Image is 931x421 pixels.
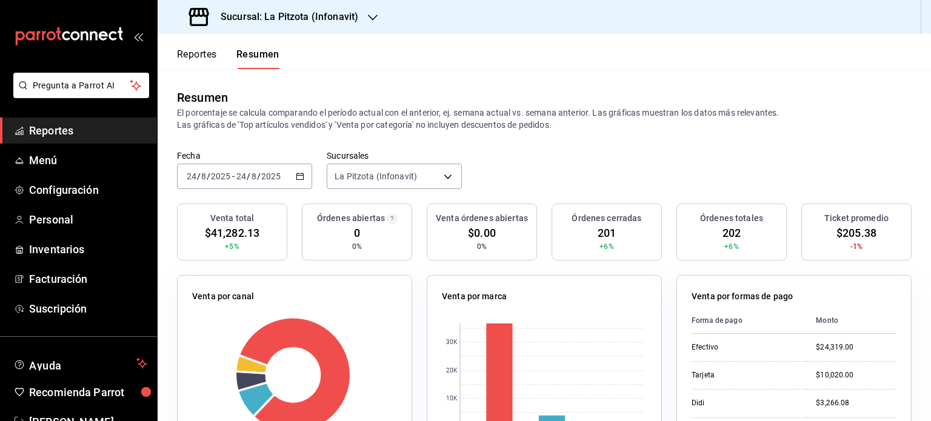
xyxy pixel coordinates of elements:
th: Monto [806,308,896,334]
a: Pregunta a Parrot AI [8,88,149,101]
span: / [197,171,201,181]
span: -1% [850,241,863,252]
label: Sucursales [327,151,462,160]
p: Venta por formas de pago [692,290,793,303]
span: / [207,171,210,181]
span: 202 [722,225,741,241]
div: $3,266.08 [816,398,896,408]
div: Didi [692,398,796,408]
span: / [247,171,250,181]
h3: Sucursal: La Pitzota (Infonavit) [211,10,358,24]
span: Ayuda [29,356,132,371]
span: Recomienda Parrot [29,384,147,400]
p: El porcentaje se calcula comparando el período actual con el anterior, ej. semana actual vs. sema... [177,107,912,131]
button: Resumen [236,48,279,69]
text: 30K [446,339,458,346]
label: Fecha [177,151,312,160]
span: Personal [29,211,147,228]
span: $205.38 [836,225,876,241]
span: +6% [724,241,738,252]
div: $10,020.00 [816,370,896,380]
button: Pregunta a Parrot AI [13,73,149,98]
text: 10K [446,396,458,402]
text: 20K [446,368,458,374]
span: $0.00 [468,225,496,241]
div: $24,319.00 [816,342,896,353]
div: Efectivo [692,342,796,353]
div: Tarjeta [692,370,796,380]
span: Inventarios [29,241,147,257]
input: ---- [210,171,231,181]
span: Facturación [29,271,147,287]
span: - [232,171,235,181]
input: ---- [261,171,281,181]
span: +5% [225,241,239,252]
span: 0% [477,241,487,252]
h3: Órdenes totales [700,212,763,225]
span: Suscripción [29,300,147,317]
span: 201 [598,225,616,241]
h3: Venta total [210,212,254,225]
span: $41,282.13 [205,225,259,241]
span: 0% [352,241,362,252]
p: Venta por marca [442,290,507,303]
h3: Ticket promedio [824,212,889,225]
button: Reportes [177,48,217,69]
h3: Órdenes cerradas [572,212,641,225]
div: Resumen [177,88,228,107]
span: / [257,171,261,181]
th: Forma de pago [692,308,806,334]
input: -- [201,171,207,181]
span: Reportes [29,122,147,139]
h3: Órdenes abiertas [317,212,385,225]
span: 0 [354,225,360,241]
button: open_drawer_menu [133,31,143,41]
span: Menú [29,152,147,168]
p: Venta por canal [192,290,254,303]
input: -- [186,171,197,181]
span: Configuración [29,182,147,198]
div: navigation tabs [177,48,279,69]
span: Pregunta a Parrot AI [33,79,130,92]
span: La Pitzota (Infonavit) [335,170,417,182]
input: -- [236,171,247,181]
h3: Venta órdenes abiertas [436,212,528,225]
input: -- [251,171,257,181]
span: +6% [599,241,613,252]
